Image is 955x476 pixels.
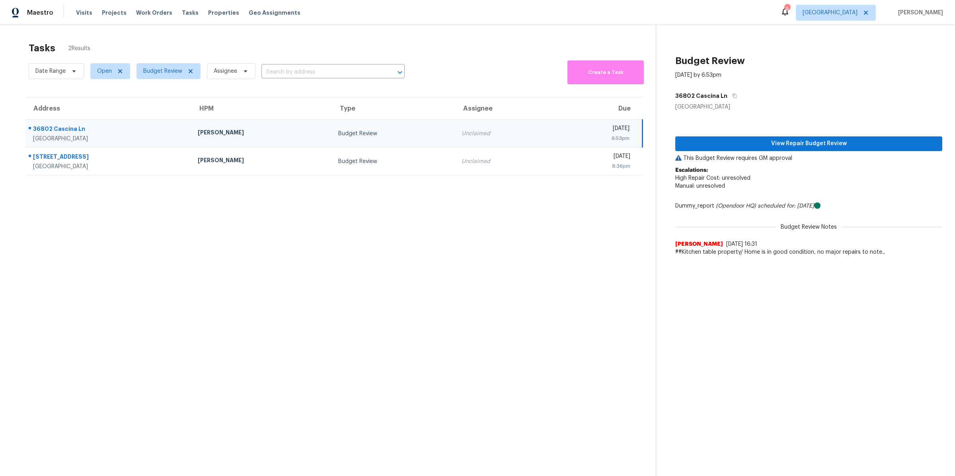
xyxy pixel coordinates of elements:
[394,67,405,78] button: Open
[727,89,738,103] button: Copy Address
[76,9,92,17] span: Visits
[560,134,630,142] div: 6:53pm
[191,97,332,120] th: HPM
[675,202,942,210] div: Dummy_report
[198,128,325,138] div: [PERSON_NAME]
[198,156,325,166] div: [PERSON_NAME]
[554,97,643,120] th: Due
[560,124,630,134] div: [DATE]
[136,9,172,17] span: Work Orders
[68,45,90,52] span: 2 Results
[675,154,942,162] p: This Budget Review requires GM approval
[33,135,185,143] div: [GEOGRAPHIC_DATA]
[682,139,936,149] span: View Repair Budget Review
[214,67,237,75] span: Assignee
[675,167,708,173] b: Escalations:
[97,67,112,75] span: Open
[455,97,554,120] th: Assignee
[716,203,756,209] i: (Opendoor HQ)
[338,157,449,165] div: Budget Review
[895,9,943,17] span: [PERSON_NAME]
[776,223,842,231] span: Budget Review Notes
[675,92,727,100] h5: 36802 Cascina Ln
[675,240,723,248] span: [PERSON_NAME]
[462,157,548,165] div: Unclaimed
[102,9,127,17] span: Projects
[143,67,182,75] span: Budget Review
[675,136,942,151] button: View Repair Budget Review
[35,67,66,75] span: Date Range
[560,162,630,170] div: 8:36pm
[675,183,725,189] span: Manual: unresolved
[560,152,630,162] div: [DATE]
[567,60,644,84] button: Create a Task
[803,9,858,17] span: [GEOGRAPHIC_DATA]
[338,130,449,138] div: Budget Review
[784,5,790,13] div: 9
[675,103,942,111] div: [GEOGRAPHIC_DATA]
[332,97,455,120] th: Type
[675,57,745,65] h2: Budget Review
[27,9,53,17] span: Maestro
[33,125,185,135] div: 36802 Cascina Ln
[675,71,721,79] div: [DATE] by 6:53pm
[249,9,300,17] span: Geo Assignments
[33,153,185,163] div: [STREET_ADDRESS]
[675,248,942,256] span: ##Kitchen table property/ Home is in good condition, no major repairs to note.,
[571,68,640,77] span: Create a Task
[25,97,191,120] th: Address
[182,10,199,16] span: Tasks
[208,9,239,17] span: Properties
[462,130,548,138] div: Unclaimed
[726,241,757,247] span: [DATE] 16:31
[261,66,382,78] input: Search by address
[33,163,185,171] div: [GEOGRAPHIC_DATA]
[29,44,55,52] h2: Tasks
[675,175,750,181] span: High Repair Cost: unresolved
[758,203,814,209] i: scheduled for: [DATE]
